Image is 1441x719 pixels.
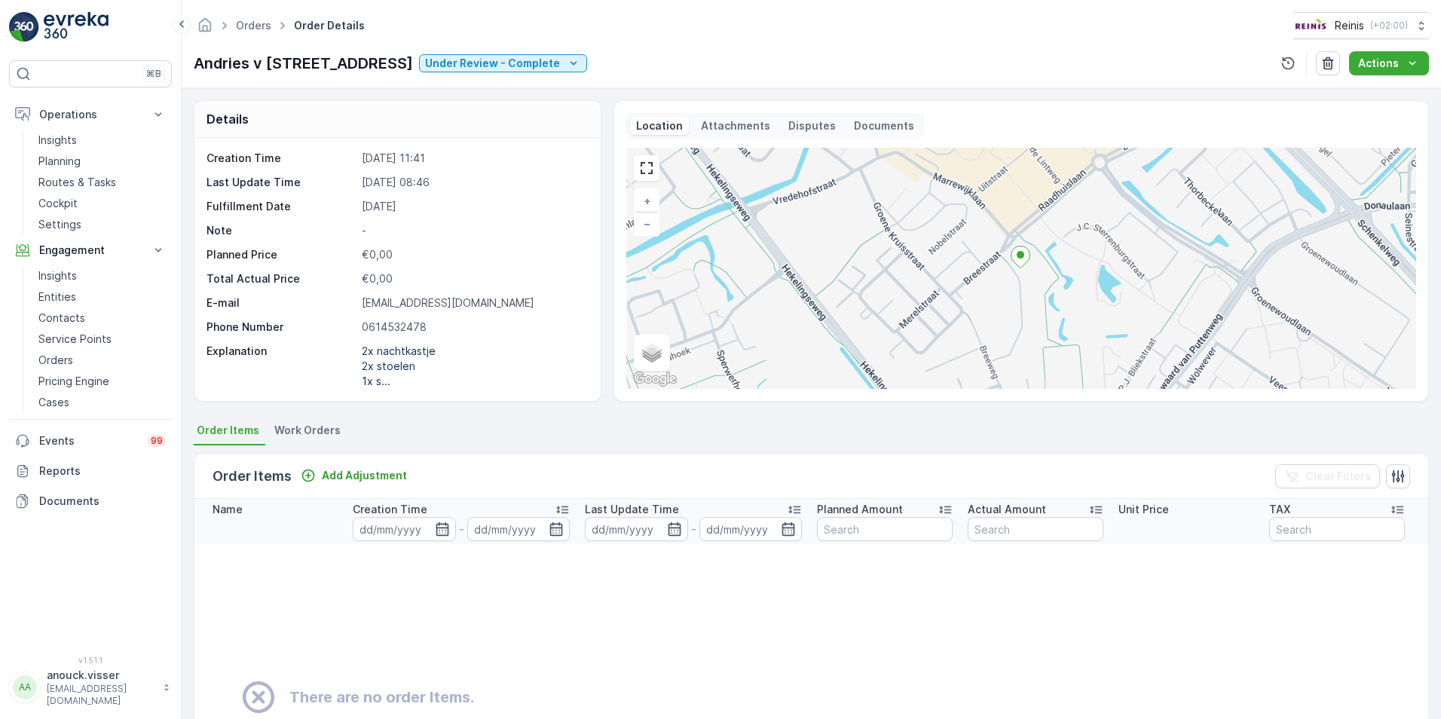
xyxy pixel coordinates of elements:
[635,336,668,369] a: Layers
[9,668,172,707] button: AAanouck.visser[EMAIL_ADDRESS][DOMAIN_NAME]
[701,118,770,133] p: Attachments
[459,520,464,538] p: -
[38,217,81,232] p: Settings
[213,502,243,517] p: Name
[38,311,85,326] p: Contacts
[291,18,368,33] span: Order Details
[213,466,292,487] p: Order Items
[38,175,116,190] p: Routes & Tasks
[38,289,76,304] p: Entities
[236,19,271,32] a: Orders
[32,371,172,392] a: Pricing Engine
[38,268,77,283] p: Insights
[585,502,679,517] p: Last Update Time
[207,151,356,166] p: Creation Time
[636,118,683,133] p: Location
[32,151,172,172] a: Planning
[968,502,1046,517] p: Actual Amount
[194,52,413,75] p: Andries v [STREET_ADDRESS]
[362,175,585,190] p: [DATE] 08:46
[854,118,914,133] p: Documents
[635,213,658,235] a: Zoom Out
[207,247,277,262] p: Planned Price
[38,374,109,389] p: Pricing Engine
[32,172,172,193] a: Routes & Tasks
[644,194,650,207] span: +
[207,271,300,286] p: Total Actual Price
[39,107,142,122] p: Operations
[32,193,172,214] a: Cockpit
[585,517,688,541] input: dd/mm/yyyy
[1335,18,1364,33] p: Reinis
[9,426,172,456] a: Events99
[1269,502,1290,517] p: TAX
[32,392,172,413] a: Cases
[630,369,680,389] img: Google
[207,320,356,335] p: Phone Number
[699,517,803,541] input: dd/mm/yyyy
[9,99,172,130] button: Operations
[9,456,172,486] a: Reports
[13,675,37,699] div: AA
[38,332,112,347] p: Service Points
[1118,502,1169,517] p: Unit Price
[32,329,172,350] a: Service Points
[207,175,356,190] p: Last Update Time
[353,517,456,541] input: dd/mm/yyyy
[32,214,172,235] a: Settings
[644,217,651,230] span: −
[635,157,658,179] a: View Fullscreen
[630,369,680,389] a: Open this area in Google Maps (opens a new window)
[1275,464,1380,488] button: Clear Filters
[197,423,259,438] span: Order Items
[207,344,356,389] p: Explanation
[39,433,139,448] p: Events
[968,517,1103,541] input: Search
[32,265,172,286] a: Insights
[9,235,172,265] button: Engagement
[9,486,172,516] a: Documents
[39,494,166,509] p: Documents
[362,199,585,214] p: [DATE]
[425,56,560,71] p: Under Review - Complete
[1305,469,1371,484] p: Clear Filters
[1293,12,1429,39] button: Reinis(+02:00)
[207,199,356,214] p: Fulfillment Date
[1349,51,1429,75] button: Actions
[289,686,474,708] h2: There are no order Items.
[322,468,407,483] p: Add Adjustment
[362,248,393,261] span: €0,00
[353,502,427,517] p: Creation Time
[32,307,172,329] a: Contacts
[274,423,341,438] span: Work Orders
[635,190,658,213] a: Zoom In
[1269,517,1405,541] input: Search
[32,130,172,151] a: Insights
[362,272,393,285] span: €0,00
[38,353,73,368] p: Orders
[32,350,172,371] a: Orders
[39,243,142,258] p: Engagement
[38,154,81,169] p: Planning
[691,520,696,538] p: -
[362,344,436,387] p: 2x nachtkastje 2x stoelen 1x s...
[47,683,155,707] p: [EMAIL_ADDRESS][DOMAIN_NAME]
[362,320,585,335] p: 0614532478
[817,517,953,541] input: Search
[295,467,413,485] button: Add Adjustment
[362,295,585,311] p: [EMAIL_ADDRESS][DOMAIN_NAME]
[1358,56,1399,71] p: Actions
[207,110,249,128] p: Details
[362,151,585,166] p: [DATE] 11:41
[9,656,172,665] span: v 1.51.1
[146,68,161,80] p: ⌘B
[207,223,356,238] p: Note
[44,12,109,42] img: logo_light-DOdMpM7g.png
[207,295,356,311] p: E-mail
[32,286,172,307] a: Entities
[467,517,571,541] input: dd/mm/yyyy
[419,54,587,72] button: Under Review - Complete
[1293,17,1329,34] img: Reinis-Logo-Vrijstaand_Tekengebied-1-copy2_aBO4n7j.png
[38,196,78,211] p: Cockpit
[1370,20,1408,32] p: ( +02:00 )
